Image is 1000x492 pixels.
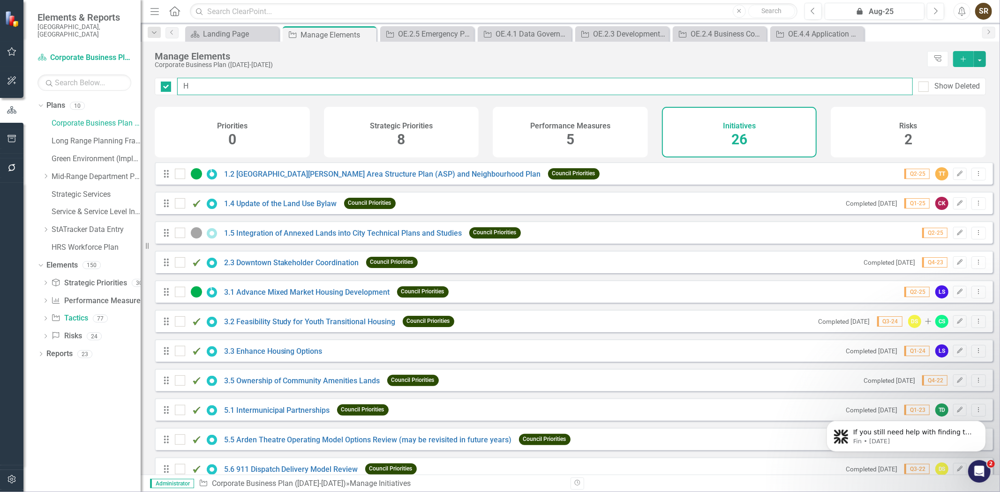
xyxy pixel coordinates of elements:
a: Risks [51,331,82,342]
small: Completed [DATE] [846,347,897,355]
a: Elements [46,260,78,271]
a: Performance Measures [51,296,144,306]
div: OE.2.3 Development of Long-Range Community Strategies [593,28,667,40]
a: 3.5 Ownership of Community Amenities Lands [224,376,380,385]
span: Q4-23 [922,257,947,268]
div: Corporate Business Plan ([DATE]-[DATE]) [155,61,923,68]
small: Completed [DATE] [864,377,915,384]
a: 3.3 Enhance Housing Options [224,347,323,356]
span: Council Priorities [519,434,571,445]
div: OE.2.4 Business Continuity [691,28,764,40]
img: On Track [191,168,202,179]
div: LS [935,285,948,298]
h4: Priorities [217,122,248,130]
a: Corporate Business Plan ([DATE]-[DATE]) [212,479,346,488]
a: Mid-Range Department Plans [52,171,141,182]
a: 5.1 Intermunicipal Partnerships [224,406,330,415]
span: Council Priorities [548,168,600,179]
img: Complete [191,198,202,209]
div: OE.4.1 Data Governance Strategy [496,28,569,40]
span: Q2-25 [904,287,930,297]
img: ClearPoint Strategy [4,10,22,28]
span: Council Priorities [403,316,454,327]
span: Council Priorities [337,404,389,415]
small: Completed [DATE] [846,200,897,207]
button: Aug-25 [825,3,925,20]
a: Corporate Business Plan ([DATE]-[DATE]) [52,118,141,129]
a: StATracker Data Entry [52,224,141,235]
a: 5.6 911 Dispatch Delivery Model Review [224,465,358,474]
span: Council Priorities [387,375,439,386]
img: Complete [191,316,202,327]
img: Complete [191,375,202,386]
a: OE.4.1 Data Governance Strategy [480,28,569,40]
div: » Manage Initiatives [199,478,564,489]
h4: Initiatives [723,122,756,130]
span: Council Priorities [344,198,396,209]
span: 5 [566,131,574,148]
h4: Strategic Priorities [370,122,433,130]
span: Q3-24 [877,316,902,327]
div: Landing Page [203,28,277,40]
a: OE.4.4 Application Management Roadmaps and Application Rationalization [773,28,862,40]
a: OE.2.4 Business Continuity [675,28,764,40]
div: Manage Elements [301,29,374,41]
a: Corporate Business Plan ([DATE]-[DATE]) [38,52,131,63]
div: 24 [87,332,102,340]
a: Green Environment (Implementation) [52,154,141,164]
a: Long Range Planning Framework [52,136,141,147]
img: Complete [191,404,202,416]
small: Completed [DATE] [864,259,915,266]
div: 10 [70,102,85,110]
span: 0 [228,131,236,148]
a: Landing Page [188,28,277,40]
span: 2 [987,460,995,468]
button: Search [748,5,795,18]
a: 3.2 Feasibility Study for Youth Transitional Housing [224,317,396,326]
small: Completed [DATE] [819,318,870,325]
h4: Performance Measures [530,122,610,130]
a: 1.5 Integration of Annexed Lands into City Technical Plans and Studies [224,229,462,238]
span: Search [761,7,782,15]
a: Reports [46,349,73,359]
iframe: Intercom live chat [968,460,991,483]
a: 5.5 Arden Theatre Operating Model Options Review (may be revisited in future years) [224,435,512,444]
span: Q2-25 [922,228,947,238]
div: Manage Elements [155,51,923,61]
a: 1.2 [GEOGRAPHIC_DATA][PERSON_NAME] Area Structure Plan (ASP) and Neighbourhood Plan [224,170,541,179]
img: Not Started [191,227,202,239]
span: 8 [397,131,405,148]
img: Complete [191,257,202,268]
iframe: Intercom notifications message [812,401,1000,467]
a: 2.3 Downtown Stakeholder Coordination [224,258,359,267]
span: Q2-25 [904,169,930,179]
img: Complete [191,434,202,445]
div: OE.2.5 Emergency Preparedness [398,28,472,40]
a: Tactics [51,313,88,324]
a: Strategic Priorities [51,278,127,289]
div: 23 [77,350,92,358]
button: SR [975,3,992,20]
span: Elements & Reports [38,12,131,23]
input: Filter Elements... [177,78,913,95]
span: Q3-22 [904,464,930,474]
span: Council Priorities [365,463,417,474]
a: Service & Service Level Inventory [52,207,141,217]
input: Search ClearPoint... [190,3,797,20]
div: 30 [132,279,147,287]
small: [GEOGRAPHIC_DATA], [GEOGRAPHIC_DATA] [38,23,131,38]
a: Strategic Services [52,189,141,200]
img: Complete [191,345,202,357]
span: Council Priorities [397,286,449,297]
div: DS [935,462,948,476]
a: HRS Workforce Plan [52,242,141,253]
div: CS [935,315,948,328]
span: Q1-24 [904,346,930,356]
small: Completed [DATE] [846,465,897,473]
a: OE.2.5 Emergency Preparedness [383,28,472,40]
